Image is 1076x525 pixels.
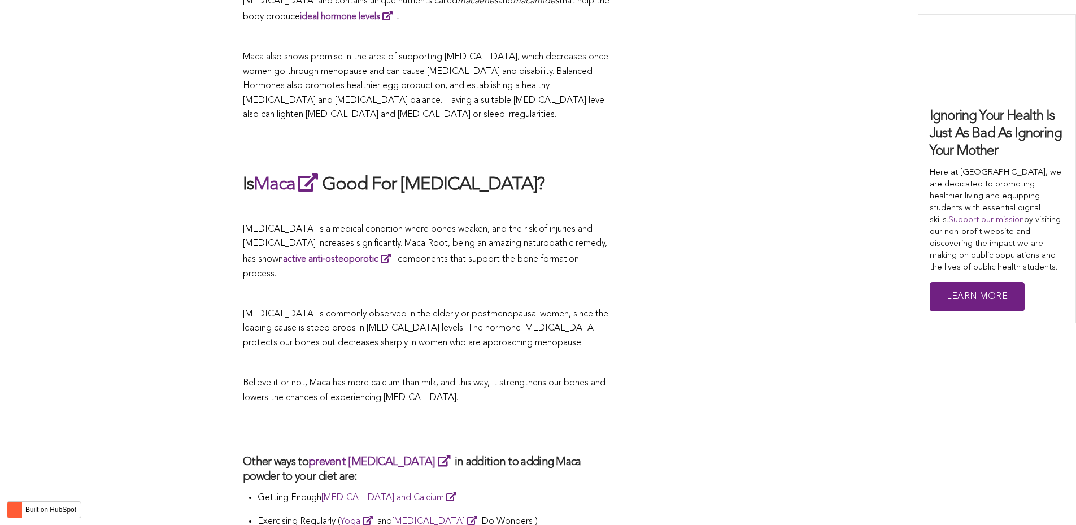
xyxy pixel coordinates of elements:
span: Believe it or not, Maca has more calcium than milk, and this way, it strengthens our bones and lo... [243,379,605,402]
p: Getting Enough [258,490,610,506]
strong: . [300,12,399,21]
span: [MEDICAL_DATA] is commonly observed in the elderly or postmenopausal women, since the leading cau... [243,310,608,348]
a: Maca [254,176,322,194]
a: [MEDICAL_DATA] and Calcium [321,493,461,502]
iframe: Chat Widget [1020,471,1076,525]
span: [MEDICAL_DATA] is a medical condition where bones weaken, and the risk of injuries and [MEDICAL_D... [243,225,607,279]
img: HubSpot sprocket logo [7,503,21,517]
h2: Is Good For [MEDICAL_DATA]? [243,171,610,197]
label: Built on HubSpot [21,502,81,517]
span: Maca also shows promise in the area of supporting [MEDICAL_DATA], which decreases once women go t... [243,53,608,119]
a: active anti-osteoporotic [283,255,395,264]
a: prevent [MEDICAL_DATA] [308,457,455,468]
h3: Other ways to in addition to adding Maca powder to your diet are: [243,454,610,484]
button: Built on HubSpot [7,501,81,518]
a: ideal hormone levels [300,12,397,21]
a: Learn More [930,282,1025,312]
